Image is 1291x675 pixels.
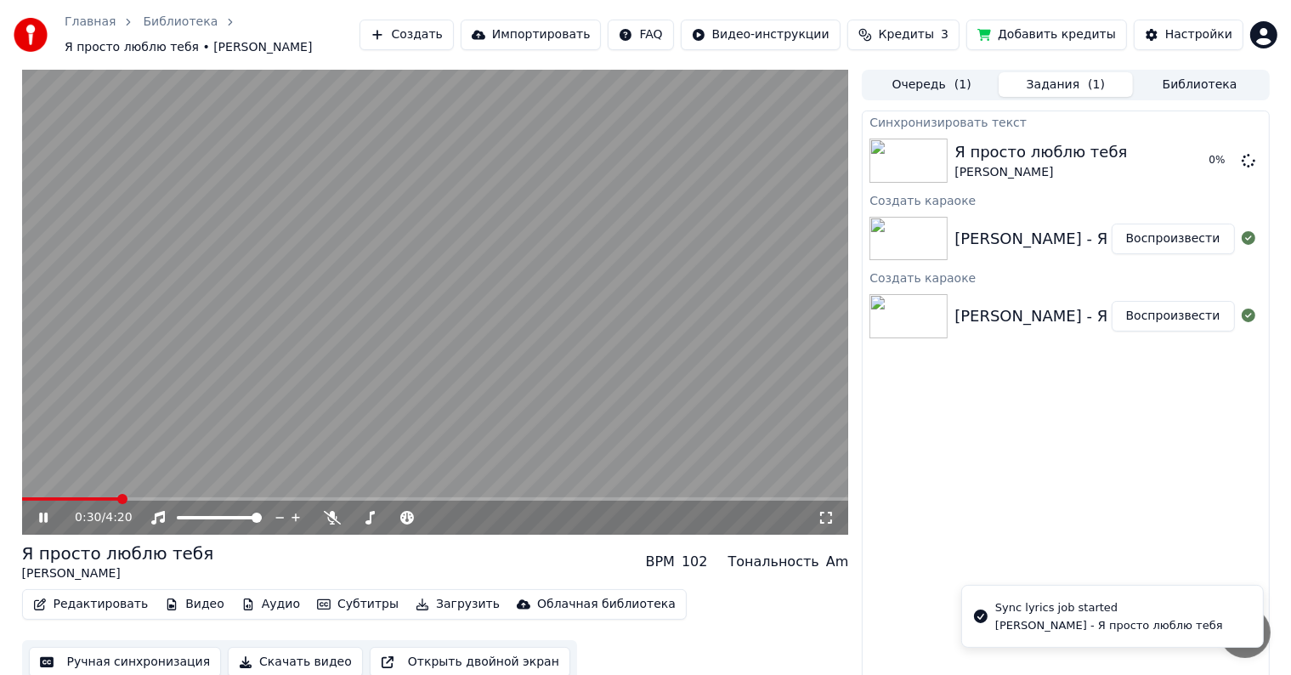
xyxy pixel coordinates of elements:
span: Я просто люблю тебя • [PERSON_NAME] [65,39,312,56]
div: Создать караоке [863,267,1268,287]
div: Я просто люблю тебя [22,542,214,565]
div: Am [826,552,849,572]
span: 0:30 [75,509,101,526]
div: Тональность [728,552,819,572]
button: Загрузить [409,593,507,616]
div: [PERSON_NAME] [22,565,214,582]
div: Я просто люблю тебя [954,140,1127,164]
span: 4:20 [105,509,132,526]
button: Воспроизвести [1112,301,1235,332]
img: youka [14,18,48,52]
span: Кредиты [879,26,934,43]
a: Библиотека [143,14,218,31]
button: Очередь [864,72,999,97]
span: ( 1 ) [954,77,971,94]
div: Настройки [1165,26,1232,43]
button: Кредиты3 [847,20,960,50]
span: 3 [941,26,948,43]
button: Настройки [1134,20,1243,50]
div: Облачная библиотека [537,596,676,613]
nav: breadcrumb [65,14,360,56]
a: Главная [65,14,116,31]
button: Импортировать [461,20,602,50]
div: Sync lyrics job started [995,599,1223,616]
button: Создать [360,20,453,50]
div: Синхронизировать текст [863,111,1268,132]
div: [PERSON_NAME] - Я просто люблю тебя [995,618,1223,633]
div: [PERSON_NAME] [954,164,1127,181]
span: ( 1 ) [1088,77,1105,94]
div: BPM [646,552,675,572]
button: Воспроизвести [1112,224,1235,254]
div: [PERSON_NAME] - Я тебя не люблю [954,304,1233,328]
button: Субтитры [310,593,405,616]
button: Библиотека [1133,72,1267,97]
button: Аудио [235,593,307,616]
div: [PERSON_NAME] - Я просто люблю тебя [954,227,1270,251]
div: 102 [682,552,708,572]
button: FAQ [608,20,673,50]
div: 0 % [1209,154,1235,167]
button: Видео [158,593,231,616]
div: / [75,509,116,526]
button: Видео-инструкции [681,20,841,50]
button: Добавить кредиты [966,20,1127,50]
button: Редактировать [26,593,156,616]
div: Создать караоке [863,190,1268,210]
button: Задания [999,72,1133,97]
